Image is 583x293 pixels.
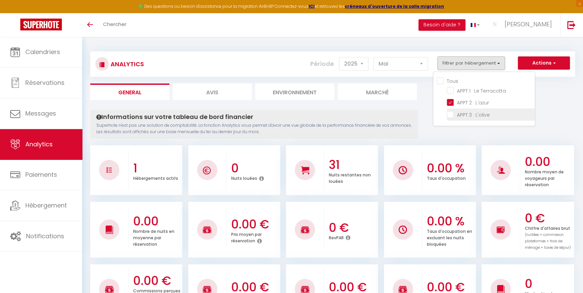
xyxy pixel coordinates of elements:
[133,161,180,175] h3: 1
[525,211,572,225] h3: 0 €
[231,217,278,231] h3: 0.00 €
[518,56,570,70] button: Actions
[133,274,180,288] h3: 0.00 €
[106,167,112,173] img: NO IMAGE
[25,78,65,87] span: Réservations
[345,3,444,9] a: créneaux d'ouverture de la salle migration
[525,232,570,250] span: (nuitées + commission plateformes + frais de ménage + taxes de séjour)
[329,234,344,241] p: RevPAR
[25,201,67,210] span: Hébergement
[525,224,570,250] p: Chiffre d'affaires brut
[98,13,131,37] a: Chercher
[329,171,371,184] p: Nuits restantes non louées
[329,221,376,235] h3: 0 €
[437,56,505,70] button: Filtrer par hébergement
[427,227,472,247] p: Taux d'occupation en excluant les nuits bloquées
[504,20,552,28] span: [PERSON_NAME]
[109,56,144,72] h3: Analytics
[133,227,174,247] p: Nombre de nuits en moyenne par réservation
[338,83,417,100] li: Marché
[231,230,262,244] p: Prix moyen par réservation
[25,109,56,118] span: Messages
[427,214,474,228] h3: 0.00 %
[133,174,178,181] p: Hébergements actifs
[457,112,490,118] span: APPT 3 · L'olive
[25,140,53,148] span: Analytics
[173,83,252,100] li: Avis
[525,168,563,188] p: Nombre moyen de voyageurs par réservation
[525,277,572,291] h3: 0
[133,214,180,228] h3: 0.00
[20,19,62,30] img: Super Booking
[231,161,278,175] h3: 0
[485,13,560,37] a: ... [PERSON_NAME]
[25,48,60,56] span: Calendriers
[255,83,334,100] li: Environnement
[90,83,169,100] li: General
[231,174,257,181] p: Nuits louées
[309,3,315,9] a: ICI
[525,155,572,169] h3: 0.00
[427,161,474,175] h3: 0.00 %
[418,19,465,31] button: Besoin d'aide ?
[310,56,334,71] label: Période
[25,170,57,179] span: Paiements
[567,21,576,29] img: logout
[427,174,466,181] p: Taux d'occupation
[496,225,505,234] img: NO IMAGE
[96,122,412,135] p: Superhote n'est pas une solution de comptabilité. La fonction Analytics vous permet d'avoir une v...
[26,232,64,240] span: Notifications
[96,113,412,121] h4: Informations sur votre tableau de bord financier
[329,158,376,172] h3: 31
[490,19,500,29] img: ...
[103,21,126,28] span: Chercher
[5,3,26,23] button: Ouvrir le widget de chat LiveChat
[398,225,407,234] img: NO IMAGE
